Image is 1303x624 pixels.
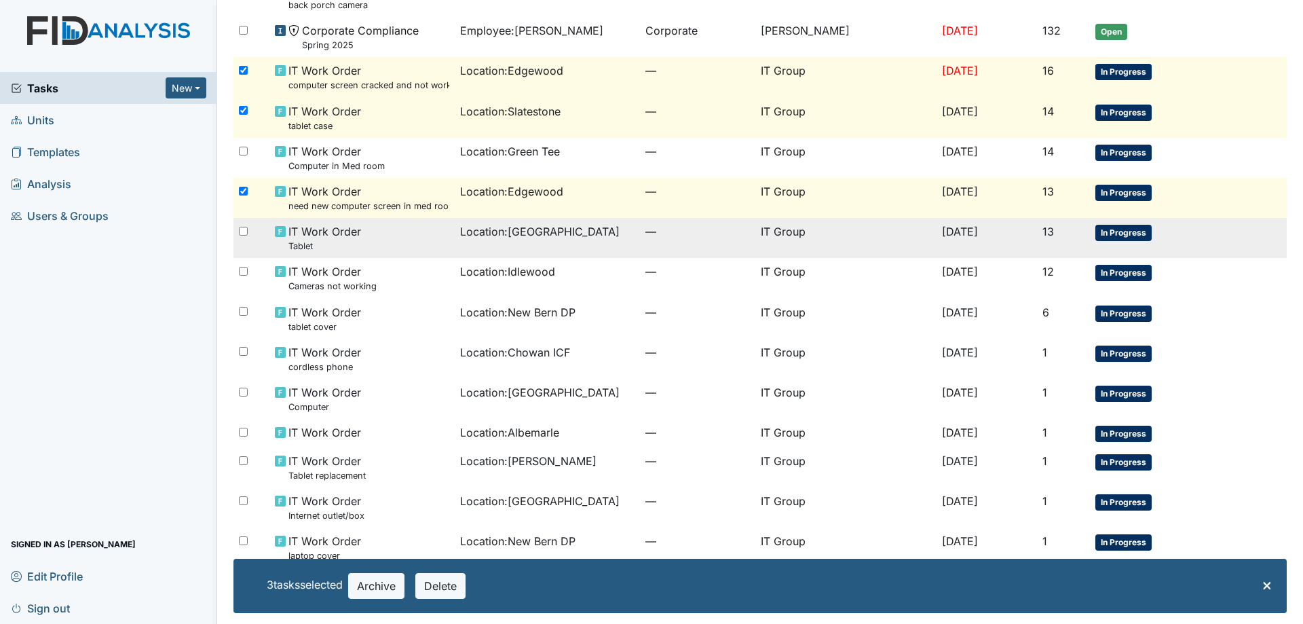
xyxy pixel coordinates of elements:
td: IT Group [755,98,937,138]
span: [DATE] [942,145,978,158]
span: — [645,143,749,160]
span: In Progress [1095,225,1152,241]
span: Corporate Compliance Spring 2025 [302,22,419,52]
span: In Progress [1095,64,1152,80]
small: tablet case [288,120,361,132]
span: — [645,103,749,120]
small: Internet outlet/box [288,509,364,522]
span: [DATE] [942,346,978,359]
span: Location : Edgewood [460,62,563,79]
button: Delete [415,573,466,599]
span: — [645,493,749,509]
span: [DATE] [942,24,978,37]
span: Sign out [11,598,70,619]
span: In Progress [1095,454,1152,471]
span: Location : New Bern DP [460,304,575,320]
span: Units [11,109,54,130]
span: — [645,263,749,280]
small: Spring 2025 [302,39,419,52]
td: IT Group [755,258,937,298]
small: laptop cover [288,549,361,562]
span: 13 [1042,225,1054,238]
span: 1 [1042,454,1047,468]
span: [DATE] [942,494,978,508]
span: 16 [1042,64,1054,77]
span: Analysis [11,173,71,194]
span: IT Work Order Tablet replacement [288,453,366,482]
span: Location : [PERSON_NAME] [460,453,597,469]
span: In Progress [1095,265,1152,281]
span: — [645,62,749,79]
a: Tasks [11,80,166,96]
span: IT Work Order cordless phone [288,344,361,373]
span: 1 [1042,494,1047,508]
span: — [645,533,749,549]
span: Signed in as [PERSON_NAME] [11,534,136,555]
small: Computer [288,401,361,414]
span: Location : [GEOGRAPHIC_DATA] [460,223,620,240]
td: IT Group [755,299,937,339]
span: 1 [1042,426,1047,439]
button: New [166,77,206,98]
span: × [1262,574,1272,594]
span: [DATE] [942,64,978,77]
span: — [645,424,749,441]
span: 13 [1042,185,1054,198]
span: Location : Green Tee [460,143,560,160]
span: Location : Edgewood [460,183,563,200]
span: IT Work Order Internet outlet/box [288,493,364,522]
td: IT Group [755,488,937,528]
span: Location : [GEOGRAPHIC_DATA] [460,493,620,509]
span: IT Work Order Cameras not working [288,263,377,293]
span: Corporate [645,22,698,39]
span: IT Work Order tablet case [288,103,361,132]
span: IT Work Order [288,424,361,441]
span: In Progress [1095,494,1152,511]
span: 1 [1042,534,1047,548]
span: In Progress [1095,105,1152,121]
span: Location : Idlewood [460,263,555,280]
td: IT Group [755,379,937,419]
span: — [645,344,749,361]
span: Location : [GEOGRAPHIC_DATA] [460,384,620,401]
span: — [645,183,749,200]
span: Users & Groups [11,205,109,226]
span: IT Work Order laptop cover [288,533,361,562]
span: 1 [1042,386,1047,399]
span: IT Work Order Tablet [288,223,361,253]
span: [DATE] [942,225,978,238]
span: IT Work Order computer screen cracked and not working need new one [288,62,449,92]
span: In Progress [1095,306,1152,322]
button: Archive [348,573,404,599]
span: [DATE] [942,426,978,439]
span: In Progress [1095,426,1152,442]
span: [DATE] [942,306,978,319]
td: IT Group [755,138,937,178]
span: [DATE] [942,265,978,278]
td: IT Group [755,447,937,488]
td: IT Group [755,419,937,447]
span: [DATE] [942,534,978,548]
td: [PERSON_NAME] [755,17,937,57]
span: In Progress [1095,386,1152,402]
td: IT Group [755,339,937,379]
span: Location : New Bern DP [460,533,575,549]
small: computer screen cracked and not working need new one [288,79,449,92]
span: — [645,223,749,240]
span: Employee : [PERSON_NAME] [460,22,603,39]
span: Location : Slatestone [460,103,561,120]
span: 14 [1042,145,1054,158]
span: 12 [1042,265,1054,278]
span: Edit Profile [11,566,83,587]
span: — [645,384,749,401]
span: In Progress [1095,346,1152,362]
span: — [645,304,749,320]
span: 14 [1042,105,1054,118]
span: In Progress [1095,145,1152,161]
span: In Progress [1095,534,1152,551]
span: — [645,453,749,469]
span: IT Work Order Computer [288,384,361,414]
small: Tablet replacement [288,469,366,482]
small: Computer in Med room [288,160,385,172]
